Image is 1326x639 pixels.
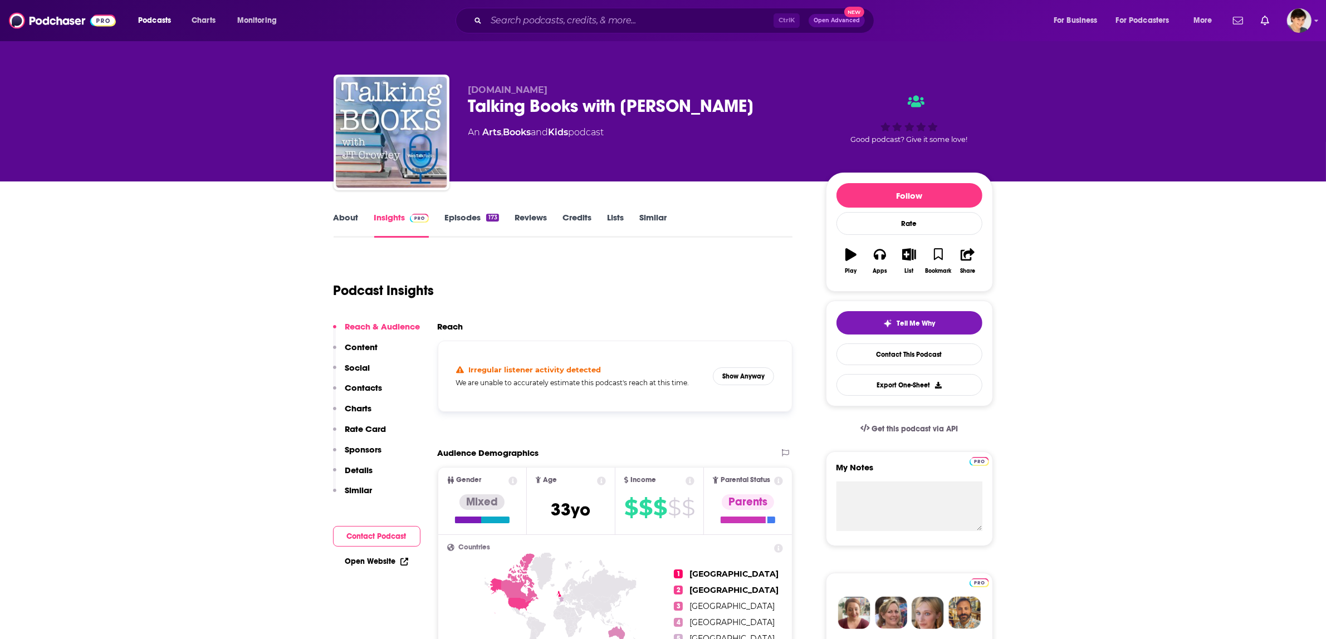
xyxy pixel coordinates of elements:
span: For Podcasters [1116,13,1170,28]
div: An podcast [468,126,604,139]
p: Social [345,362,370,373]
a: Arts [483,127,502,137]
img: Talking Books with JT Crowley [336,77,447,188]
img: Podchaser Pro [970,457,989,466]
p: Contacts [345,382,383,393]
div: 173 [486,214,498,222]
span: [GEOGRAPHIC_DATA] [689,617,775,627]
h4: Irregular listener activity detected [468,365,601,374]
button: Details [333,465,373,485]
span: 2 [674,586,683,594]
button: Share [953,241,982,281]
span: Income [630,476,656,484]
button: Charts [333,403,372,424]
span: 33 yo [551,499,590,520]
a: Lists [607,212,624,238]
button: Social [333,362,370,383]
span: , [502,127,503,137]
a: Pro website [970,577,989,587]
span: $ [682,499,694,517]
button: Apps [865,241,894,281]
p: Details [345,465,373,475]
span: [GEOGRAPHIC_DATA] [689,569,779,579]
span: $ [653,499,667,517]
span: Parental Status [721,476,770,484]
a: Get this podcast via API [852,415,967,443]
a: Similar [639,212,667,238]
span: Ctrl K [774,13,800,28]
span: Open Advanced [814,18,860,23]
span: Logged in as bethwouldknow [1287,8,1312,33]
span: Monitoring [237,13,277,28]
span: 3 [674,602,683,611]
div: Mixed [459,494,505,510]
span: Good podcast? Give it some love! [851,135,968,144]
p: Rate Card [345,424,386,434]
button: Show profile menu [1287,8,1312,33]
a: Credits [562,212,591,238]
img: User Profile [1287,8,1312,33]
div: Good podcast? Give it some love! [826,85,993,154]
span: $ [668,499,681,517]
button: Bookmark [924,241,953,281]
button: Follow [836,183,982,208]
a: Pro website [970,455,989,466]
button: Contacts [333,382,383,403]
button: Export One-Sheet [836,374,982,396]
h5: We are unable to accurately estimate this podcast's reach at this time. [456,379,704,387]
h1: Podcast Insights [334,282,434,299]
p: Similar [345,485,373,495]
p: Content [345,342,378,352]
h2: Audience Demographics [438,448,539,458]
input: Search podcasts, credits, & more... [486,12,774,30]
a: InsightsPodchaser Pro [374,212,429,238]
a: Kids [549,127,569,137]
div: Rate [836,212,982,235]
img: Podchaser - Follow, Share and Rate Podcasts [9,10,116,31]
span: [GEOGRAPHIC_DATA] [689,601,775,611]
div: Play [845,268,857,274]
button: Play [836,241,865,281]
img: tell me why sparkle [883,319,892,328]
div: Parents [722,494,774,510]
label: My Notes [836,462,982,481]
button: List [894,241,923,281]
p: Sponsors [345,444,382,455]
p: Charts [345,403,372,414]
span: $ [624,499,638,517]
button: open menu [229,12,291,30]
button: Open AdvancedNew [809,14,865,27]
span: Tell Me Why [897,319,935,328]
span: Gender [457,476,482,484]
img: Sydney Profile [838,597,870,629]
h2: Reach [438,321,463,332]
a: Charts [184,12,222,30]
span: [DOMAIN_NAME] [468,85,548,95]
div: Share [960,268,975,274]
button: Reach & Audience [333,321,420,342]
span: [GEOGRAPHIC_DATA] [689,585,779,595]
img: Podchaser Pro [410,214,429,223]
p: Reach & Audience [345,321,420,332]
button: Rate Card [333,424,386,444]
button: open menu [1109,12,1186,30]
span: Charts [192,13,216,28]
span: For Business [1054,13,1098,28]
div: Apps [873,268,887,274]
span: $ [639,499,652,517]
img: Jon Profile [948,597,981,629]
a: Show notifications dropdown [1229,11,1247,30]
button: open menu [1046,12,1112,30]
span: Age [543,476,557,484]
img: Podchaser Pro [970,578,989,587]
button: tell me why sparkleTell Me Why [836,311,982,335]
div: List [905,268,914,274]
a: Contact This Podcast [836,343,982,365]
button: Content [333,342,378,362]
img: Jules Profile [912,597,944,629]
span: Get this podcast via API [872,424,958,434]
a: Open Website [345,557,408,566]
a: Books [503,127,531,137]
